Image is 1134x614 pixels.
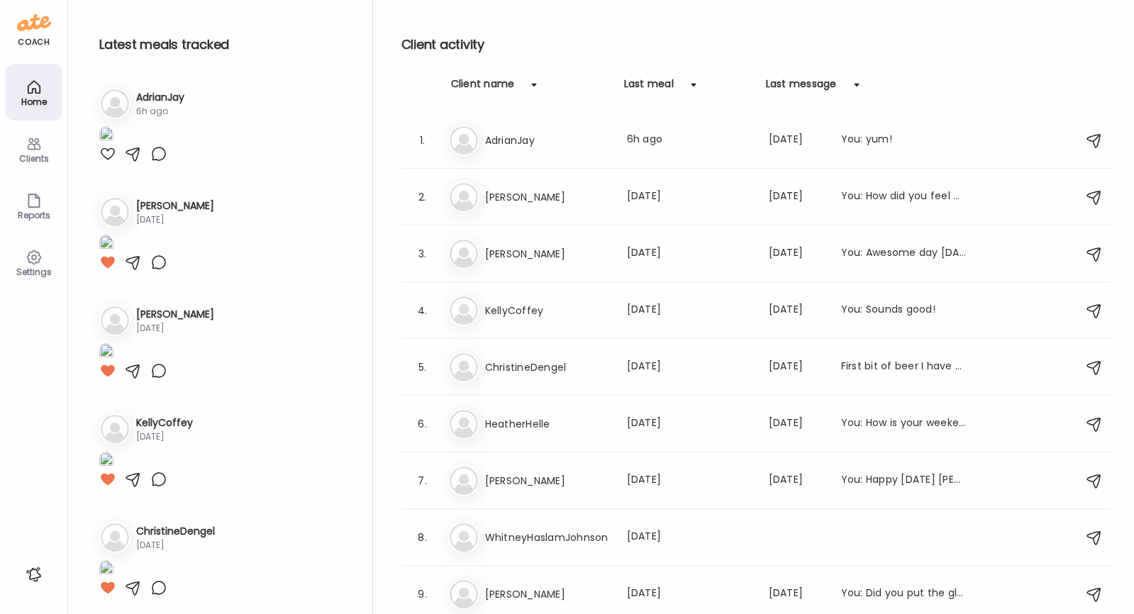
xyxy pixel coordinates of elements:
img: bg-avatar-default.svg [101,306,129,335]
div: 6. [414,415,431,432]
div: You: Sounds good! [841,302,966,319]
img: bg-avatar-default.svg [450,296,478,325]
h3: ChristineDengel [136,524,215,539]
div: [DATE] [627,359,752,376]
div: [DATE] [136,430,193,443]
div: You: Did you put the glucose monitor on? [841,586,966,603]
img: bg-avatar-default.svg [450,126,478,155]
h3: AdrianJay [485,132,610,149]
div: coach [18,36,50,48]
div: 7. [414,472,431,489]
div: [DATE] [769,132,824,149]
div: 9. [414,586,431,603]
div: [DATE] [136,539,215,552]
div: 6h ago [627,132,752,149]
div: [DATE] [627,529,752,546]
img: bg-avatar-default.svg [101,523,129,552]
img: bg-avatar-default.svg [101,415,129,443]
img: ate [17,11,51,34]
div: You: How did you feel after this raw spinach in terms of gas/bloating? [841,189,966,206]
div: You: Awesome day [DATE]! Let's do it again! [841,245,966,262]
img: bg-avatar-default.svg [450,523,478,552]
div: Clients [9,154,60,163]
h3: AdrianJay [136,90,184,105]
img: images%2F3nese1ql2FRyUWZEIMaqTxcj5263%2FTynTGiIkyECGLy7ECnVa%2FDgFC2UMK2q2hidXAyvid_1080 [99,235,113,254]
h3: [PERSON_NAME] [485,189,610,206]
div: [DATE] [769,359,824,376]
div: [DATE] [627,245,752,262]
div: Client name [451,77,515,99]
div: [DATE] [627,415,752,432]
h3: HeatherHelle [485,415,610,432]
img: bg-avatar-default.svg [450,410,478,438]
h3: KellyCoffey [136,415,193,430]
div: Settings [9,267,60,277]
div: [DATE] [769,189,824,206]
div: [DATE] [136,322,214,335]
div: [DATE] [769,415,824,432]
img: images%2FvKBlXzq35hcVvM4ynsPSvBUNQlD3%2FvXHD48q95s99wNACJ3Ev%2FALYC4d0CZPRMpNiqg6TX_1080 [99,126,113,145]
div: Last message [766,77,837,99]
h3: KellyCoffey [485,302,610,319]
div: 2. [414,189,431,206]
div: First bit of beer I have had in a very long time but the ginger was intriguing and actually was j... [841,359,966,376]
h3: [PERSON_NAME] [485,472,610,489]
div: [DATE] [769,586,824,603]
h2: Client activity [401,34,1111,55]
h2: Latest meals tracked [99,34,350,55]
img: images%2FamhTIbco5mTOJTSQzT9sJL9WUN22%2FdwMGjXCsbUpPYphLP27z%2FI74nZsbBC8MqXCzAuzl5_1080 [99,452,113,471]
h3: [PERSON_NAME] [136,199,214,213]
h3: [PERSON_NAME] [485,586,610,603]
img: bg-avatar-default.svg [450,183,478,211]
h3: [PERSON_NAME] [136,307,214,322]
h3: [PERSON_NAME] [485,245,610,262]
div: Last meal [624,77,674,99]
div: 1. [414,132,431,149]
h3: ChristineDengel [485,359,610,376]
div: Reports [9,211,60,220]
div: 3. [414,245,431,262]
div: 6h ago [136,105,184,118]
img: bg-avatar-default.svg [450,580,478,608]
div: [DATE] [627,472,752,489]
div: You: yum! [841,132,966,149]
div: [DATE] [627,189,752,206]
img: bg-avatar-default.svg [450,240,478,268]
div: You: How is your weekend going? [841,415,966,432]
div: You: Happy [DATE] [PERSON_NAME]. I hope you had a great week! Do you have any weekend events or d... [841,472,966,489]
div: [DATE] [627,302,752,319]
div: Home [9,97,60,106]
div: [DATE] [136,213,214,226]
div: [DATE] [769,472,824,489]
img: bg-avatar-default.svg [101,198,129,226]
h3: WhitneyHaslamJohnson [485,529,610,546]
div: [DATE] [627,586,752,603]
div: 5. [414,359,431,376]
div: [DATE] [769,245,824,262]
div: [DATE] [769,302,824,319]
img: images%2FnIuc6jdPc0TSU2YLwgiPYRrdqFm1%2FTfrBygYKxe6HFTRNbQdz%2FxUHSeS7yl63JEHCLCdbd_1080 [99,560,113,579]
img: bg-avatar-default.svg [450,353,478,381]
img: bg-avatar-default.svg [450,467,478,495]
img: bg-avatar-default.svg [101,89,129,118]
img: images%2FZ9FsUQaXJiSu2wrJMJP2bdS5VZ13%2F9V1hmZyJ4QLC0wjUVw1M%2Fb3hAMumyt1oCxOCTTYqa_1080 [99,343,113,362]
div: 4. [414,302,431,319]
div: 8. [414,529,431,546]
